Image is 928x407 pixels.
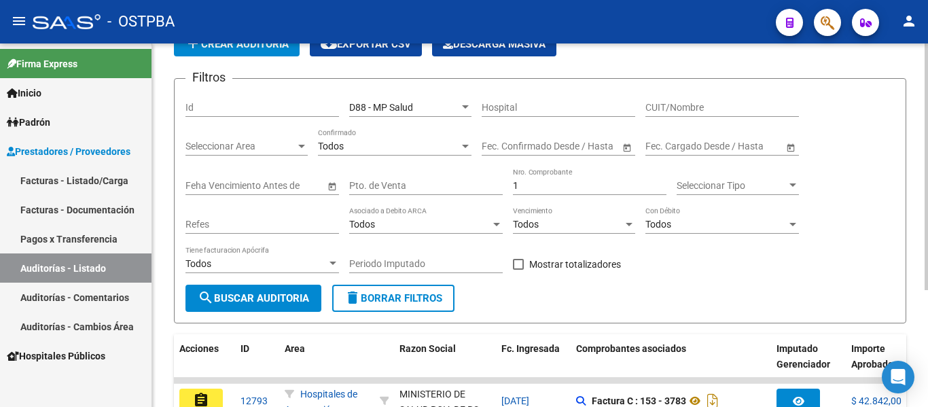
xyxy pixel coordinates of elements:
[349,219,375,230] span: Todos
[174,32,300,56] button: Crear Auditoría
[7,115,50,130] span: Padrón
[7,349,105,364] span: Hospitales Públicos
[344,289,361,306] mat-icon: delete
[592,395,686,406] strong: Factura C : 153 - 3783
[771,334,846,394] datatable-header-cell: Imputado Gerenciador
[571,334,771,394] datatable-header-cell: Comprobantes asociados
[198,292,309,304] span: Buscar Auditoria
[179,343,219,354] span: Acciones
[399,343,456,354] span: Razon Social
[185,258,211,269] span: Todos
[107,7,175,37] span: - OSTPBA
[645,219,671,230] span: Todos
[496,334,571,394] datatable-header-cell: Fc. Ingresada
[7,86,41,101] span: Inicio
[174,334,235,394] datatable-header-cell: Acciones
[7,144,130,159] span: Prestadores / Proveedores
[707,141,773,152] input: Fecha fin
[529,256,621,272] span: Mostrar totalizadores
[576,343,686,354] span: Comprobantes asociados
[321,35,337,52] mat-icon: cloud_download
[235,334,279,394] datatable-header-cell: ID
[443,38,546,50] span: Descarga Masiva
[783,140,798,154] button: Open calendar
[677,180,787,192] span: Seleccionar Tipo
[325,179,339,193] button: Open calendar
[432,32,556,56] app-download-masive: Descarga masiva de comprobantes (adjuntos)
[310,32,422,56] button: Exportar CSV
[501,395,529,406] span: [DATE]
[11,13,27,29] mat-icon: menu
[318,141,344,152] span: Todos
[7,56,77,71] span: Firma Express
[240,395,268,406] span: 12793
[240,343,249,354] span: ID
[901,13,917,29] mat-icon: person
[513,219,539,230] span: Todos
[432,32,556,56] button: Descarga Masiva
[185,285,321,312] button: Buscar Auditoria
[185,38,289,50] span: Crear Auditoría
[185,141,296,152] span: Seleccionar Area
[482,141,531,152] input: Fecha inicio
[185,35,201,52] mat-icon: add
[349,102,413,113] span: D88 - MP Salud
[198,289,214,306] mat-icon: search
[285,343,305,354] span: Area
[332,285,454,312] button: Borrar Filtros
[777,343,830,370] span: Imputado Gerenciador
[645,141,695,152] input: Fecha inicio
[851,395,902,406] span: $ 42.842,00
[394,334,496,394] datatable-header-cell: Razon Social
[344,292,442,304] span: Borrar Filtros
[851,343,893,370] span: Importe Aprobado
[501,343,560,354] span: Fc. Ingresada
[543,141,609,152] input: Fecha fin
[279,334,374,394] datatable-header-cell: Area
[882,361,914,393] div: Open Intercom Messenger
[185,68,232,87] h3: Filtros
[846,334,921,394] datatable-header-cell: Importe Aprobado
[321,38,411,50] span: Exportar CSV
[620,140,634,154] button: Open calendar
